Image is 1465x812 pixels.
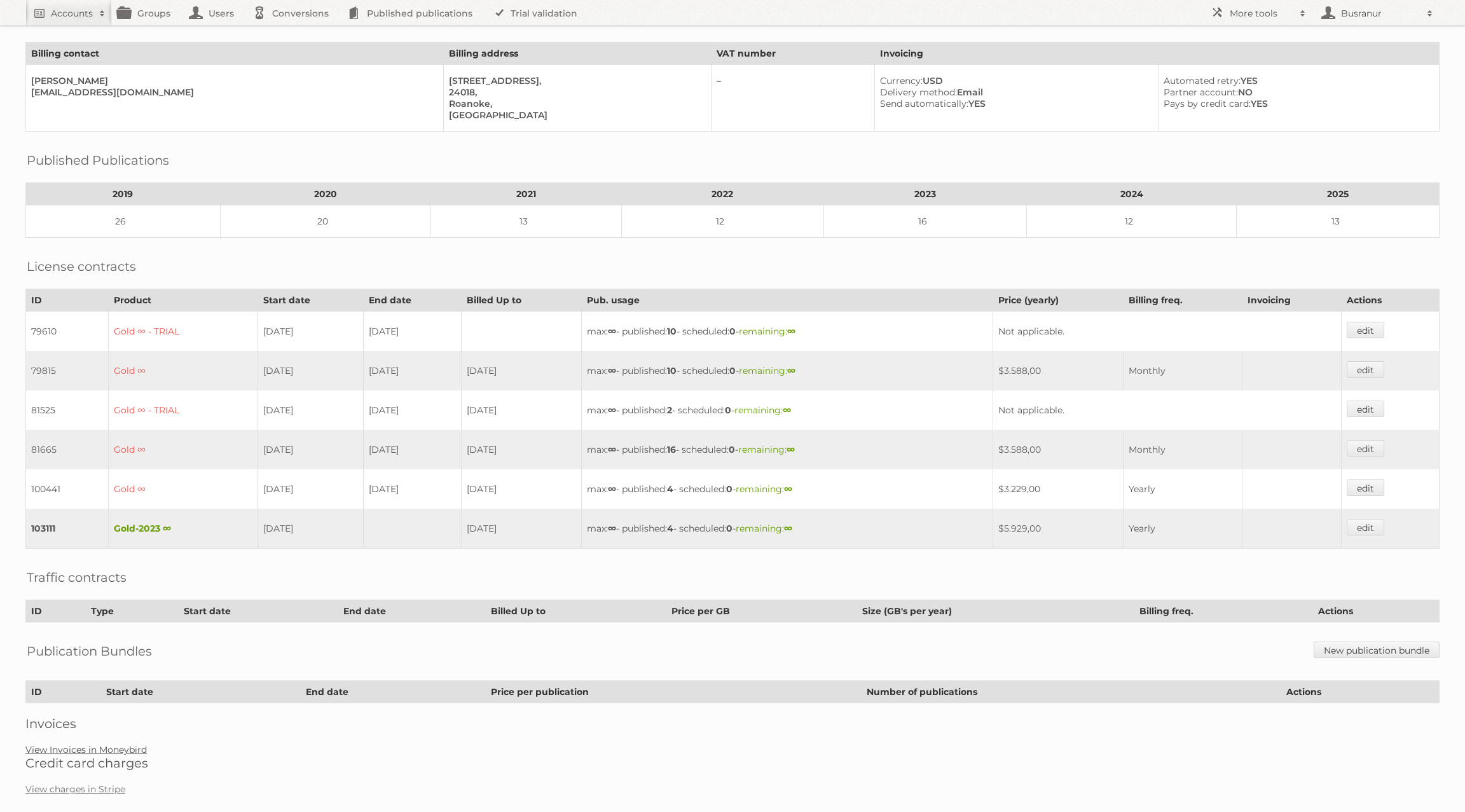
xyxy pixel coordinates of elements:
th: 2019 [26,183,221,205]
a: New publication bundle [1314,642,1440,658]
th: Price (yearly) [993,289,1124,312]
div: [EMAIL_ADDRESS][DOMAIN_NAME] [31,86,433,98]
span: Automated retry: [1164,75,1241,86]
strong: 16 [667,444,676,455]
th: Number of publications [861,681,1281,703]
td: 16 [824,205,1026,238]
strong: 0 [729,326,736,337]
span: Pays by credit card: [1164,98,1251,109]
a: edit [1347,401,1384,417]
td: 81525 [26,390,109,430]
strong: ∞ [608,326,616,337]
th: Billing freq. [1124,289,1242,312]
td: [DATE] [462,509,582,549]
h2: License contracts [27,257,136,276]
th: 2025 [1237,183,1440,205]
div: [STREET_ADDRESS], [449,75,701,86]
th: ID [26,681,101,703]
td: Not applicable. [993,312,1342,352]
td: 79815 [26,351,109,390]
td: 20 [220,205,430,238]
td: $3.229,00 [993,469,1124,509]
td: [DATE] [258,430,364,469]
strong: ∞ [784,483,792,495]
strong: 4 [667,523,673,534]
th: Type [85,600,178,623]
th: Actions [1281,681,1440,703]
td: [DATE] [364,430,462,469]
td: max: - published: - scheduled: - [582,351,993,390]
div: USD [880,75,1148,86]
span: Partner account: [1164,86,1238,98]
th: Start date [178,600,338,623]
th: 2021 [430,183,621,205]
th: Actions [1342,289,1440,312]
td: [DATE] [258,469,364,509]
div: [GEOGRAPHIC_DATA] [449,109,701,121]
div: [PERSON_NAME] [31,75,433,86]
td: [DATE] [364,312,462,352]
td: [DATE] [258,509,364,549]
td: [DATE] [462,469,582,509]
div: YES [1164,75,1429,86]
td: 12 [621,205,823,238]
th: ID [26,600,86,623]
strong: 4 [667,483,673,495]
td: [DATE] [258,390,364,430]
td: Gold ∞ - TRIAL [109,312,258,352]
th: ID [26,289,109,312]
strong: 10 [667,326,677,337]
th: Start date [100,681,301,703]
td: [DATE] [258,312,364,352]
th: 2024 [1026,183,1237,205]
span: remaining: [736,483,792,495]
div: Email [880,86,1148,98]
td: $3.588,00 [993,351,1124,390]
h2: Published Publications [27,151,169,170]
div: YES [1164,98,1429,109]
span: remaining: [739,365,795,376]
span: remaining: [734,404,791,416]
th: VAT number [711,43,874,65]
strong: ∞ [608,365,616,376]
td: max: - published: - scheduled: - [582,509,993,549]
td: [DATE] [364,351,462,390]
th: 2022 [621,183,823,205]
div: YES [880,98,1148,109]
strong: ∞ [783,404,791,416]
th: End date [338,600,485,623]
td: max: - published: - scheduled: - [582,390,993,430]
th: 2023 [824,183,1026,205]
strong: ∞ [784,523,792,534]
td: Monthly [1124,351,1242,390]
td: – [711,65,874,132]
th: Actions [1313,600,1440,623]
h2: Accounts [51,7,93,20]
td: [DATE] [462,351,582,390]
a: View Invoices in Moneybird [25,744,147,755]
td: max: - published: - scheduled: - [582,469,993,509]
strong: 0 [729,365,736,376]
a: edit [1347,440,1384,457]
span: Send automatically: [880,98,968,109]
td: Gold ∞ [109,430,258,469]
strong: 0 [726,483,732,495]
td: 13 [1237,205,1440,238]
th: Size (GB's per year) [857,600,1134,623]
td: 81665 [26,430,109,469]
h2: More tools [1230,7,1293,20]
td: Yearly [1124,509,1242,549]
strong: ∞ [608,404,616,416]
th: Billing address [443,43,711,65]
td: 13 [430,205,621,238]
td: $5.929,00 [993,509,1124,549]
strong: ∞ [787,444,795,455]
td: [DATE] [462,430,582,469]
a: edit [1347,519,1384,535]
th: Invoicing [1242,289,1342,312]
div: 24018, [449,86,701,98]
td: Monthly [1124,430,1242,469]
th: Price per publication [485,681,861,703]
div: Roanoke, [449,98,701,109]
td: [DATE] [462,390,582,430]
